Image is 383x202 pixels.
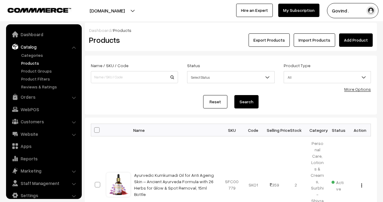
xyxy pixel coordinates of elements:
button: [DOMAIN_NAME] [68,3,146,18]
a: Import Products [294,33,335,47]
a: COMMMERCE [8,6,61,13]
a: Staff Management [8,178,80,189]
button: Govind . [327,3,378,18]
th: SKU [221,124,243,136]
a: Website [8,128,80,139]
a: Categories [20,52,80,58]
a: Customers [8,116,80,127]
a: Reviews & Ratings [20,84,80,90]
img: Menu [361,183,362,187]
th: Code [243,124,264,136]
div: / [89,27,373,33]
button: Export Products [249,33,290,47]
label: Name / SKU / Code [91,62,128,69]
a: Product Filters [20,76,80,82]
a: More Options [344,87,371,92]
span: Select Status [187,71,274,83]
a: Dashboard [89,28,111,33]
span: All [284,72,371,83]
label: Status [187,62,200,69]
img: COMMMERCE [8,8,71,12]
span: Select Status [187,72,274,83]
a: Marketing [8,165,80,176]
th: Category [307,124,328,136]
a: Products [20,60,80,66]
h2: Products [89,35,177,45]
a: Product Groups [20,68,80,74]
th: Name [130,124,221,136]
a: Reports [8,153,80,164]
span: Active [332,178,346,192]
a: Settings [8,190,80,201]
th: Stock [285,124,307,136]
input: Name / SKU / Code [91,71,178,83]
button: Search [234,95,259,108]
a: Add Product [339,33,373,47]
a: Dashboard [8,29,80,40]
a: My Subscription [278,4,319,17]
span: All [284,71,371,83]
a: Hire an Expert [236,4,273,17]
a: Orders [8,91,80,102]
a: Apps [8,141,80,152]
a: Catalog [8,41,80,52]
th: Action [349,124,371,136]
span: Products [113,28,131,33]
a: Reset [203,95,227,108]
th: Selling Price [264,124,286,136]
img: user [366,6,375,15]
a: Ayurvedic Kumkumadi Oil for Anti Ageing Skin – Ancient Ayurveda Formula with 26 Herbs for Glow & ... [134,173,214,197]
a: WebPOS [8,104,80,115]
th: Status [328,124,349,136]
label: Product Type [284,62,310,69]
